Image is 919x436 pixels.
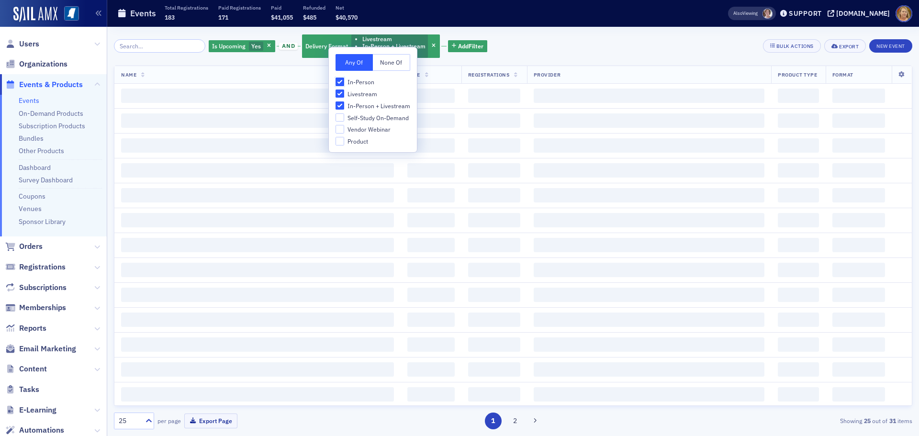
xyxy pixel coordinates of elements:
span: ‌ [832,163,885,178]
p: Refunded [303,4,325,11]
span: ‌ [534,387,764,402]
label: In-Person [336,78,410,86]
a: Dashboard [19,163,51,172]
h1: Events [130,8,156,19]
span: ‌ [468,238,520,252]
span: Organizations [19,59,67,69]
strong: 31 [887,416,897,425]
span: ‌ [832,213,885,227]
button: [DOMAIN_NAME] [828,10,893,17]
span: Users [19,39,39,49]
input: Product [336,137,344,145]
span: ‌ [778,89,819,103]
a: Subscription Products [19,122,85,130]
div: [DOMAIN_NAME] [836,9,890,18]
button: Bulk Actions [763,39,821,53]
span: ‌ [121,113,394,128]
span: ‌ [407,163,455,178]
img: SailAMX [64,6,79,21]
span: $40,570 [336,13,358,21]
p: Paid Registrations [218,4,261,11]
button: Export Page [184,414,237,428]
a: Reports [5,323,46,334]
span: ‌ [468,362,520,377]
span: ‌ [534,288,764,302]
span: ‌ [534,188,764,202]
span: ‌ [468,138,520,153]
button: New Event [869,39,912,53]
input: In-Person [336,78,344,86]
span: ‌ [534,238,764,252]
span: ‌ [778,213,819,227]
li: In-Person + Livestream [362,43,426,50]
span: ‌ [832,362,885,377]
a: Survey Dashboard [19,176,73,184]
p: Total Registrations [165,4,208,11]
span: ‌ [778,337,819,352]
span: ‌ [468,288,520,302]
span: ‌ [534,163,764,178]
span: Vendor Webinar [347,125,391,134]
div: Support [789,9,822,18]
label: per page [157,416,181,425]
label: Livestream [336,89,410,98]
span: Product Type [778,71,817,78]
a: Tasks [5,384,39,395]
a: SailAMX [13,7,57,22]
span: ‌ [121,213,394,227]
a: Automations [5,425,64,436]
span: 171 [218,13,228,21]
a: Registrations [5,262,66,272]
label: In-Person + Livestream [336,101,410,110]
span: $41,055 [271,13,293,21]
span: ‌ [407,138,455,153]
span: Content [19,364,47,374]
input: Search… [114,39,205,53]
span: ‌ [121,163,394,178]
span: ‌ [121,263,394,277]
span: ‌ [534,313,764,327]
div: Bulk Actions [776,44,814,49]
span: 183 [165,13,175,21]
a: New Event [869,41,912,50]
span: ‌ [407,263,455,277]
span: ‌ [534,89,764,103]
span: ‌ [832,113,885,128]
span: Tasks [19,384,39,395]
input: Vendor Webinar [336,125,344,134]
span: Memberships [19,302,66,313]
label: Self-Study On-Demand [336,113,410,122]
span: ‌ [407,213,455,227]
span: Provider [534,71,560,78]
span: ‌ [534,138,764,153]
span: ‌ [468,213,520,227]
span: ‌ [832,313,885,327]
span: ‌ [832,138,885,153]
a: Events & Products [5,79,83,90]
p: Paid [271,4,293,11]
span: Yes [251,42,261,50]
span: ‌ [534,213,764,227]
span: ‌ [121,288,394,302]
span: ‌ [778,263,819,277]
span: Format [832,71,853,78]
span: Delivery Format [305,42,348,50]
span: ‌ [534,337,764,352]
span: ‌ [121,188,394,202]
a: Memberships [5,302,66,313]
span: ‌ [407,337,455,352]
span: and [279,43,298,50]
button: Export [824,39,866,53]
span: ‌ [778,288,819,302]
span: ‌ [468,89,520,103]
span: ‌ [832,238,885,252]
a: Subscriptions [5,282,67,293]
button: Any Of [336,54,373,71]
span: ‌ [468,387,520,402]
span: ‌ [468,313,520,327]
div: 25 [119,416,140,426]
a: Sponsor Library [19,217,66,226]
span: ‌ [407,113,455,128]
span: ‌ [121,138,394,153]
li: Livestream [362,35,426,43]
